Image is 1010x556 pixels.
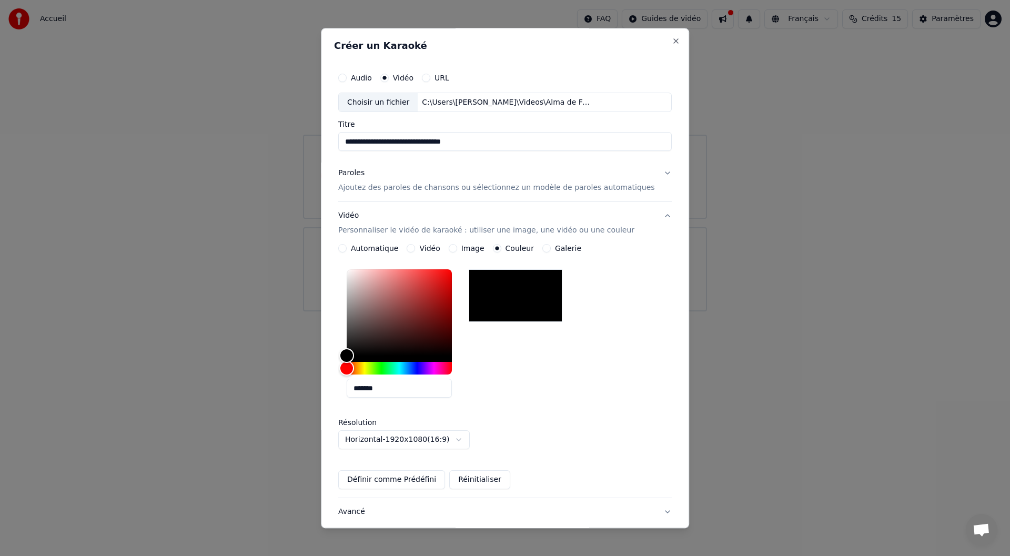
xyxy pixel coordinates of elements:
label: Automatique [351,245,398,252]
button: VidéoPersonnaliser le vidéo de karaoké : utiliser une image, une vidéo ou une couleur [338,203,672,245]
label: Titre [338,121,672,128]
label: Image [461,245,484,252]
label: Vidéo [420,245,440,252]
label: Audio [351,74,372,82]
label: Couleur [506,245,534,252]
p: Ajoutez des paroles de chansons ou sélectionnez un modèle de paroles automatiques [338,183,655,194]
div: Vidéo [338,211,634,236]
div: VidéoPersonnaliser le vidéo de karaoké : utiliser une image, une vidéo ou une couleur [338,245,672,498]
button: Réinitialiser [449,471,510,490]
div: C:\Users\[PERSON_NAME]\Videos\Alma de Fuego Le Vieux Gitan (1080p).mp4 [418,97,597,108]
label: Galerie [555,245,581,252]
h2: Créer un Karaoké [334,41,676,50]
div: Hue [347,362,452,375]
button: ParolesAjoutez des paroles de chansons ou sélectionnez un modèle de paroles automatiques [338,160,672,202]
div: Choisir un fichier [339,93,418,112]
div: Paroles [338,168,365,179]
label: URL [435,74,449,82]
button: Définir comme Prédéfini [338,471,445,490]
div: Color [347,270,452,356]
p: Personnaliser le vidéo de karaoké : utiliser une image, une vidéo ou une couleur [338,226,634,236]
label: Résolution [338,419,443,427]
label: Vidéo [393,74,413,82]
button: Avancé [338,499,672,526]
